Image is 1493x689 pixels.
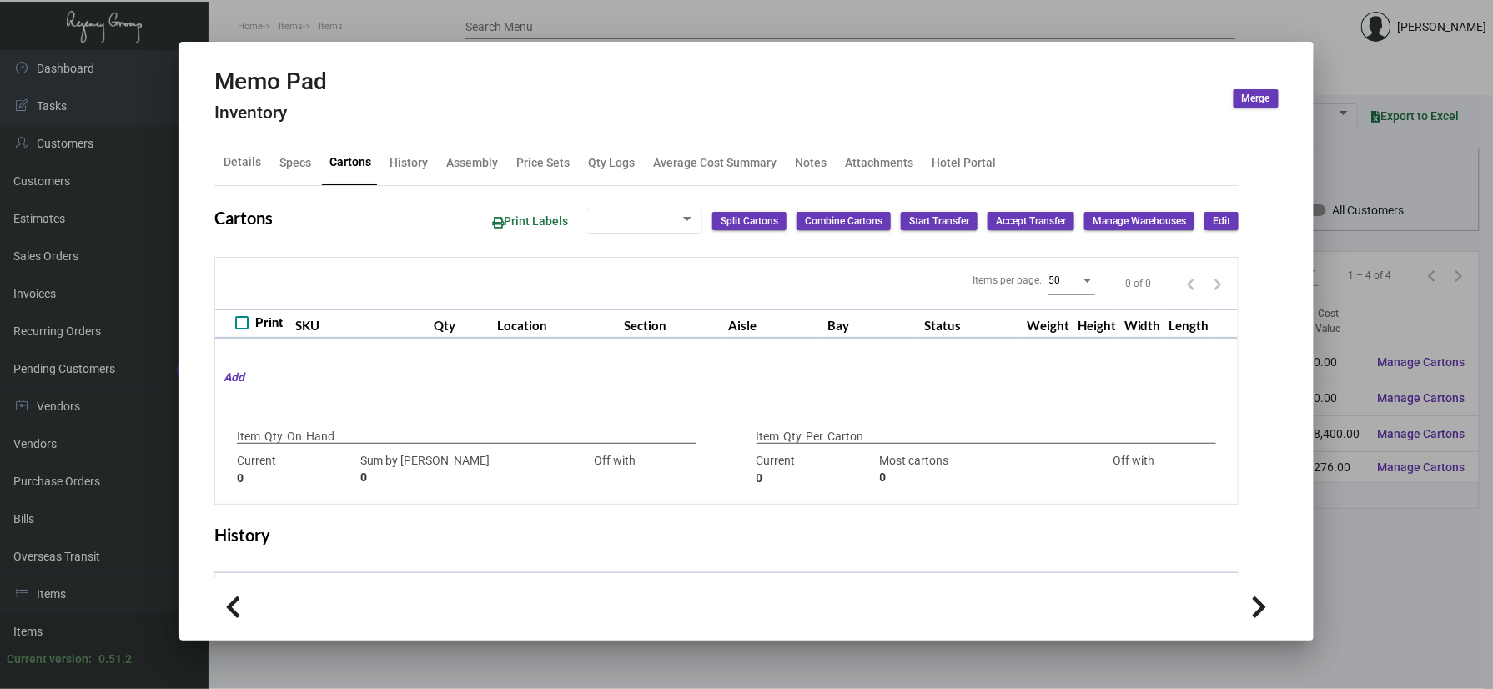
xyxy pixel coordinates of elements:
th: Location [493,309,620,339]
button: Combine Cartons [797,212,891,230]
span: Manage Warehouses [1093,214,1186,229]
div: Assembly [446,153,498,171]
span: Split Cartons [721,214,778,229]
div: Qty Logs [588,153,635,171]
button: Manage Warehouses [1084,212,1194,230]
th: Entered By [670,573,882,602]
div: Off with [1077,452,1192,487]
span: Combine Cartons [805,214,882,229]
p: On [287,428,302,445]
span: Start Transfer [909,214,969,229]
button: Previous page [1178,270,1204,297]
button: Start Transfer [901,212,978,230]
div: Off with [557,452,672,487]
p: Item [237,428,260,445]
div: History [390,153,428,171]
button: Edit [1204,212,1239,230]
div: Current [757,452,872,487]
th: Aisle [724,309,823,339]
div: Sum by [PERSON_NAME] [360,452,549,487]
button: Print Labels [479,206,581,237]
th: Length [1165,309,1214,339]
div: Current [237,452,352,487]
div: Average Cost Summary [653,153,777,171]
div: Price Sets [516,153,570,171]
button: Merge [1234,89,1279,108]
div: 0 of 0 [1125,276,1151,291]
th: Status [920,309,1023,339]
th: Date [215,573,369,602]
th: Width [1120,309,1165,339]
th: Section [620,309,724,339]
div: Current version: [7,651,92,668]
mat-select: Items per page: [1048,274,1095,287]
th: Qty [1102,573,1238,602]
p: Qty [264,428,283,445]
span: Merge [1242,92,1270,106]
div: Items per page: [973,273,1042,288]
th: Weight [1023,309,1073,339]
div: Most cartons [880,452,1068,487]
th: Bay [823,309,920,339]
th: Qty [430,309,493,339]
th: Description [882,573,1103,602]
span: Print Labels [492,214,568,228]
button: Split Cartons [712,212,787,230]
button: Accept Transfer [988,212,1074,230]
h2: History [214,525,270,545]
span: 50 [1048,274,1060,286]
mat-hint: Add [215,369,244,386]
div: Attachments [845,153,913,171]
div: Specs [279,153,311,171]
p: Carton [828,428,864,445]
div: Cartons [329,153,371,171]
th: Event [546,573,670,602]
div: Notes [795,153,827,171]
th: To [482,573,546,602]
th: From [369,573,482,602]
h2: Cartons [214,208,273,228]
span: Edit [1213,214,1230,229]
span: Print [255,313,283,333]
p: Item [757,428,780,445]
div: Details [224,153,261,171]
h4: Inventory [214,103,327,123]
h2: Memo Pad [214,68,327,96]
th: SKU [291,309,430,339]
div: Hotel Portal [932,153,996,171]
div: 0.51.2 [98,651,132,668]
p: Hand [306,428,334,445]
th: Height [1073,309,1120,339]
span: Accept Transfer [996,214,1066,229]
button: Next page [1204,270,1231,297]
p: Qty [784,428,802,445]
p: Per [807,428,824,445]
